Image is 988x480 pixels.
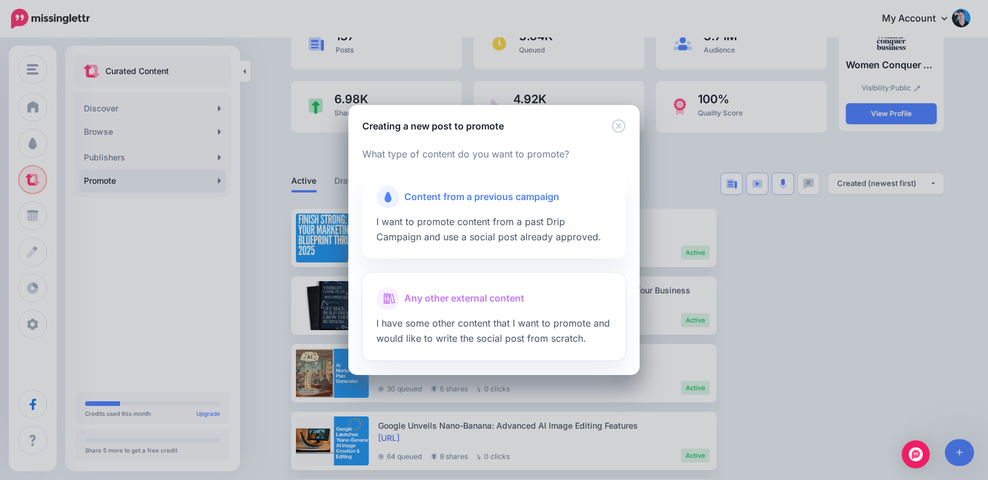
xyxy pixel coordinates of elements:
[376,317,610,344] span: I have some other content that I want to promote and would like to write the social post from scr...
[612,119,626,134] button: Close
[362,147,626,162] p: What type of content do you want to promote?
[376,216,601,243] span: I want to promote content from a past Drip Campaign and use a social post already approved.
[902,440,930,468] div: Open Intercom Messenger
[404,190,559,205] span: Content from a previous campaign
[362,119,504,133] h5: Creating a new post to promote
[404,291,524,306] span: Any other external content
[384,192,392,202] img: drip-campaigns.png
